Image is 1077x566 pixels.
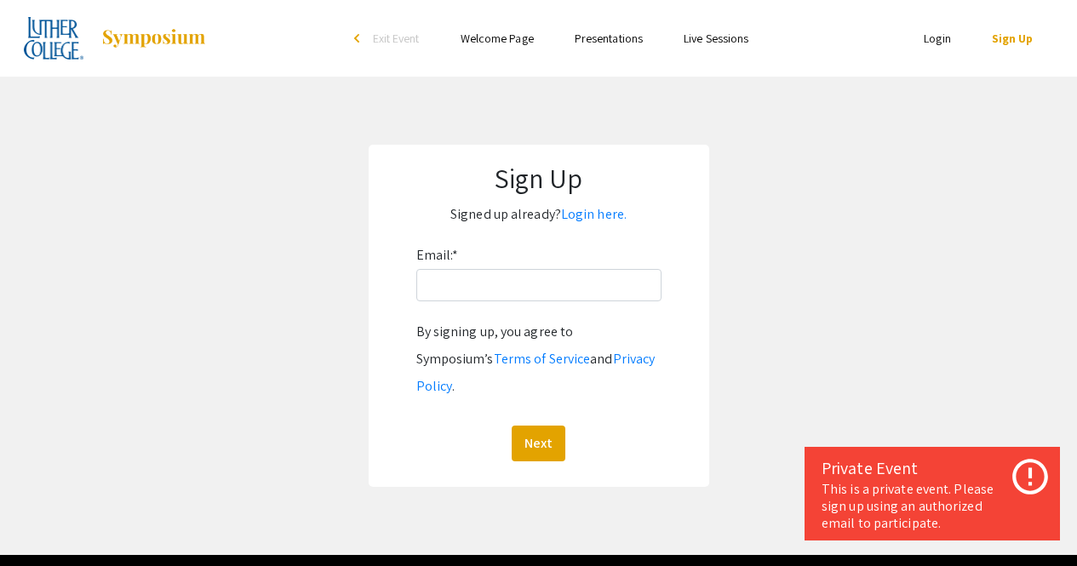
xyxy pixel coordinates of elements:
a: Login here. [561,205,627,223]
div: By signing up, you agree to Symposium’s and . [416,318,662,400]
a: Sign Up [992,31,1034,46]
span: Exit Event [373,31,420,46]
h1: Sign Up [386,162,692,194]
a: Presentations [575,31,643,46]
div: Private Event [822,455,1043,481]
div: This is a private event. Please sign up using an authorized email to participate. [822,481,1043,532]
a: Login [924,31,951,46]
img: 2025 Experiential Learning Showcase [24,17,84,60]
label: Email: [416,242,459,269]
p: Signed up already? [386,201,692,228]
a: Live Sessions [684,31,748,46]
button: Next [512,426,565,461]
a: Welcome Page [461,31,534,46]
img: Symposium by ForagerOne [100,28,207,49]
div: arrow_back_ios [354,33,364,43]
a: Terms of Service [494,350,591,368]
a: 2025 Experiential Learning Showcase [24,17,208,60]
